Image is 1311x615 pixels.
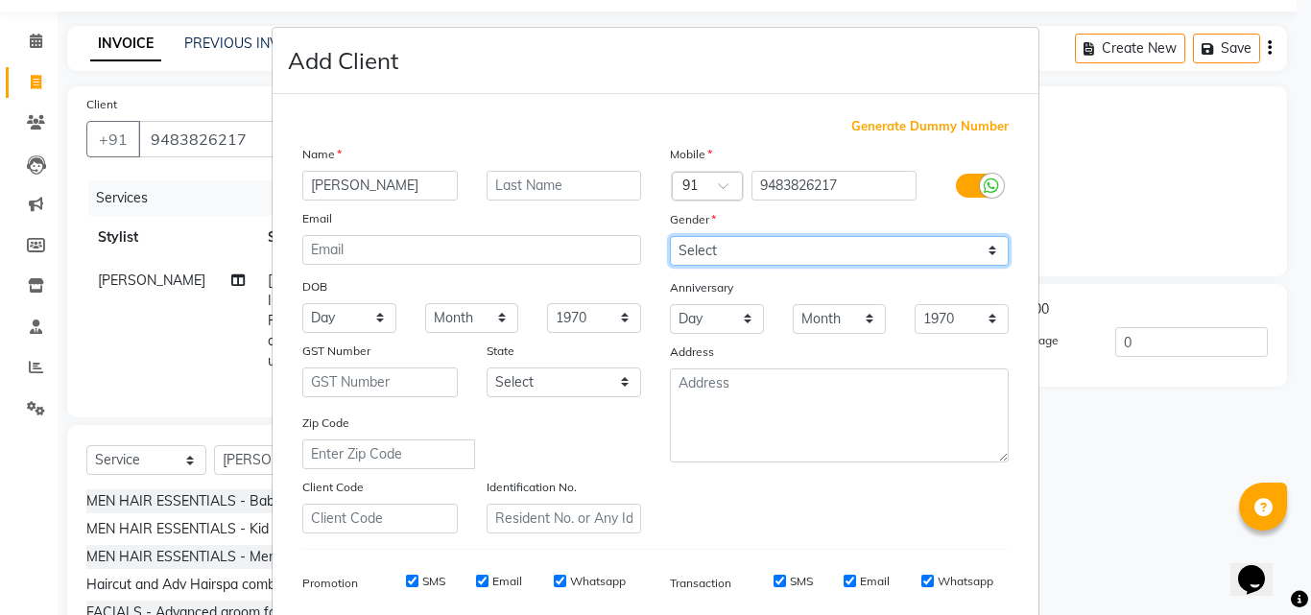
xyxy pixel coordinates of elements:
iframe: chat widget [1230,538,1292,596]
label: Whatsapp [570,573,626,590]
label: Email [492,573,522,590]
input: Email [302,235,641,265]
label: GST Number [302,343,370,360]
label: Anniversary [670,279,733,296]
label: Email [302,210,332,227]
label: Identification No. [487,479,577,496]
label: Address [670,343,714,361]
input: GST Number [302,367,458,397]
label: Transaction [670,575,731,592]
label: Promotion [302,575,358,592]
label: Whatsapp [938,573,993,590]
input: Mobile [751,171,918,201]
label: SMS [422,573,445,590]
label: Mobile [670,146,712,163]
input: First Name [302,171,458,201]
span: Generate Dummy Number [851,117,1009,136]
label: Gender [670,211,716,228]
label: State [487,343,514,360]
label: DOB [302,278,327,296]
label: Client Code [302,479,364,496]
h4: Add Client [288,43,398,78]
input: Client Code [302,504,458,533]
label: Email [860,573,890,590]
label: Zip Code [302,414,349,432]
input: Resident No. or Any Id [487,504,642,533]
input: Last Name [487,171,642,201]
label: Name [302,146,342,163]
label: SMS [790,573,813,590]
input: Enter Zip Code [302,439,475,469]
